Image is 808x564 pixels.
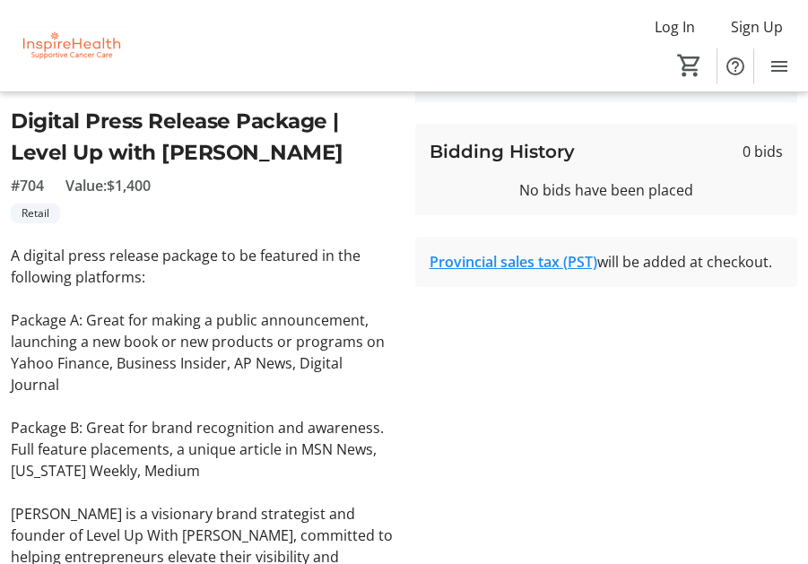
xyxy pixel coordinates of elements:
[761,48,797,84] button: Menu
[640,13,709,41] button: Log In
[655,16,695,38] span: Log In
[430,252,597,272] a: Provincial sales tax (PST)
[11,417,394,482] p: Package B: Great for brand recognition and awareness. Full feature placements, a unique article i...
[11,245,394,288] p: A digital press release package to be featured in the following platforms:
[731,16,783,38] span: Sign Up
[430,138,575,165] h3: Bidding History
[743,141,783,162] span: 0 bids
[11,13,130,80] img: InspireHealth Supportive Cancer Care's Logo
[717,48,753,84] button: Help
[65,175,151,196] span: Value: $1,400
[11,106,394,168] h2: Digital Press Release Package | Level Up with [PERSON_NAME]
[11,309,394,395] p: Package A: Great for making a public announcement, launching a new book or new products or progra...
[11,204,60,223] tr-label-badge: Retail
[11,175,44,196] span: #704
[717,13,797,41] button: Sign Up
[673,49,706,82] button: Cart
[430,251,784,273] div: will be added at checkout.
[430,179,784,201] div: No bids have been placed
